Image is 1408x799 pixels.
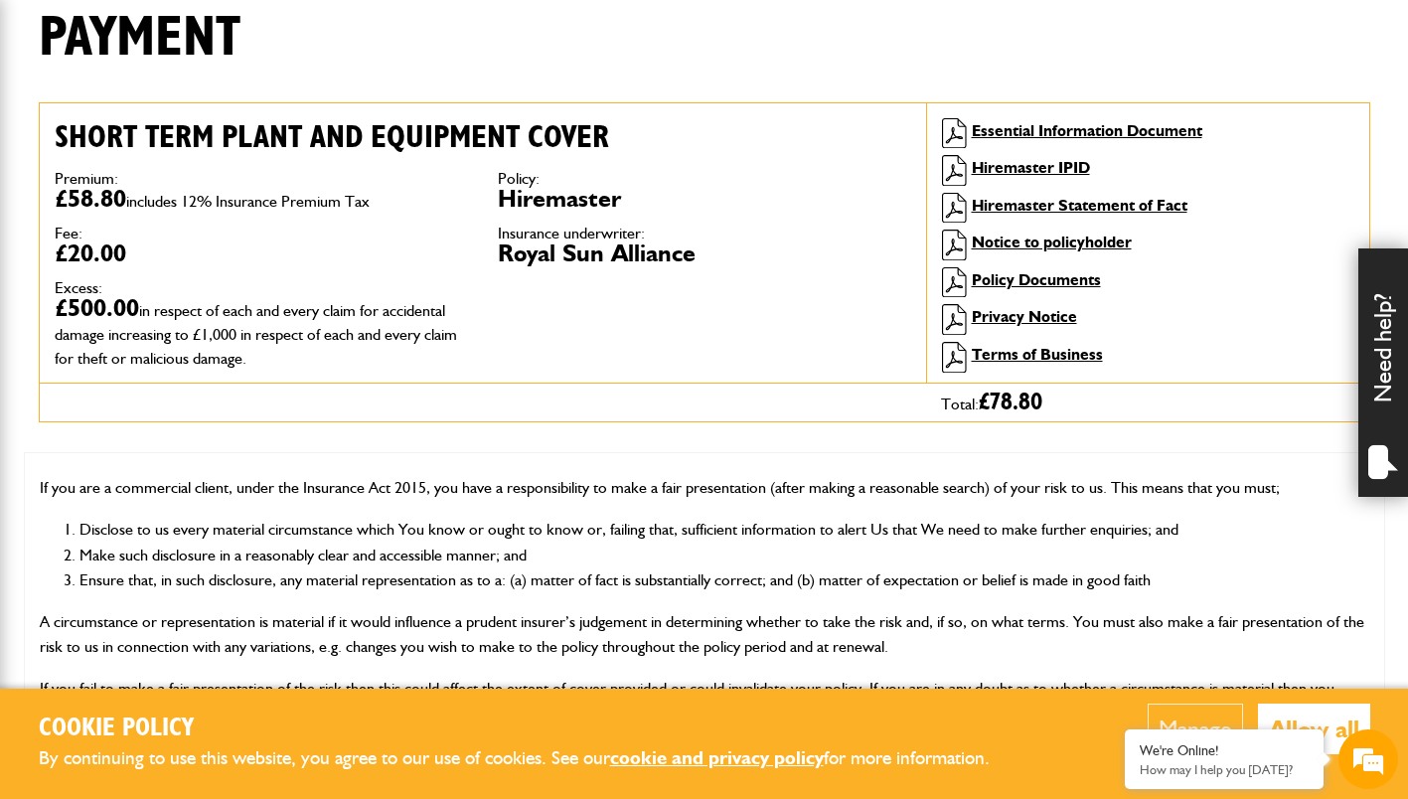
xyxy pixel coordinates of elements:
dd: £500.00 [55,296,468,368]
h2: Cookie Policy [39,714,1022,744]
a: cookie and privacy policy [610,746,824,769]
dt: Premium: [55,171,468,187]
div: Total: [926,384,1369,421]
a: Hiremaster Statement of Fact [972,196,1187,215]
dd: £58.80 [55,187,468,211]
p: If you are a commercial client, under the Insurance Act 2015, you have a responsibility to make a... [40,475,1369,501]
button: Manage [1148,704,1243,754]
li: Disclose to us every material circumstance which You know or ought to know or, failing that, suff... [79,517,1369,543]
a: Terms of Business [972,345,1103,364]
dt: Policy: [498,171,911,187]
li: Ensure that, in such disclosure, any material representation as to a: (a) matter of fact is subst... [79,567,1369,593]
a: Privacy Notice [972,307,1077,326]
dd: £20.00 [55,241,468,265]
li: Make such disclosure in a reasonably clear and accessible manner; and [79,543,1369,568]
dt: Excess: [55,280,468,296]
dt: Insurance underwriter: [498,226,911,241]
span: in respect of each and every claim for accidental damage increasing to £1,000 in respect of each ... [55,301,457,368]
a: Hiremaster IPID [972,158,1090,177]
span: 78.80 [990,391,1042,414]
a: Policy Documents [972,270,1101,289]
h2: Short term plant and equipment cover [55,118,911,156]
h1: Payment [39,5,240,72]
p: By continuing to use this website, you agree to our use of cookies. See our for more information. [39,743,1022,774]
a: Essential Information Document [972,121,1202,140]
dd: Royal Sun Alliance [498,241,911,265]
dt: Fee: [55,226,468,241]
span: £ [979,391,1042,414]
div: We're Online! [1140,742,1309,759]
button: Allow all [1258,704,1370,754]
p: How may I help you today? [1140,762,1309,777]
a: Notice to policyholder [972,233,1132,251]
p: A circumstance or representation is material if it would influence a prudent insurer’s judgement ... [40,609,1369,660]
span: includes 12% Insurance Premium Tax [126,192,370,211]
p: If you fail to make a fair presentation of the risk then this could affect the extent of cover pr... [40,676,1369,726]
dd: Hiremaster [498,187,911,211]
div: Need help? [1358,248,1408,497]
